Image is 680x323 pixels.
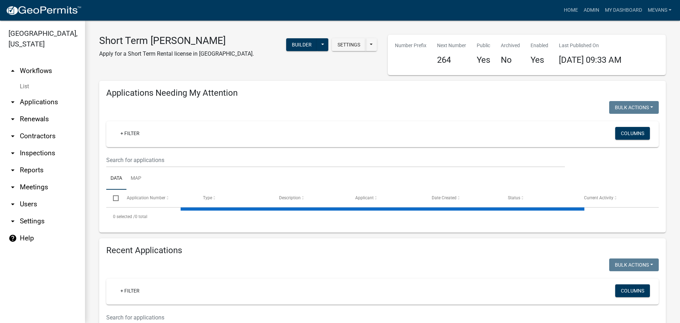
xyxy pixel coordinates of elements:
i: arrow_drop_down [8,115,17,123]
input: Search for applications [106,153,565,167]
i: help [8,234,17,243]
i: arrow_drop_down [8,217,17,225]
div: 0 total [106,208,659,225]
h4: No [501,55,520,65]
span: [DATE] 09:33 AM [559,55,622,65]
datatable-header-cell: Description [272,190,348,207]
h4: Yes [477,55,490,65]
span: Current Activity [584,195,613,200]
h3: Short Term [PERSON_NAME] [99,35,254,47]
p: Archived [501,42,520,49]
button: Columns [615,284,650,297]
span: Status [508,195,520,200]
p: Enabled [531,42,548,49]
span: Type [203,195,212,200]
span: Application Number [127,195,165,200]
h4: Recent Applications [106,245,659,256]
span: 0 selected / [113,214,135,219]
a: My Dashboard [602,4,645,17]
h4: 264 [437,55,466,65]
h4: Applications Needing My Attention [106,88,659,98]
i: arrow_drop_down [8,149,17,157]
a: Admin [581,4,602,17]
p: Public [477,42,490,49]
button: Settings [332,38,366,51]
button: Builder [286,38,317,51]
datatable-header-cell: Current Activity [577,190,653,207]
i: arrow_drop_down [8,200,17,208]
span: Applicant [355,195,374,200]
p: Apply for a Short Term Rental license in [GEOGRAPHIC_DATA]. [99,50,254,58]
datatable-header-cell: Type [196,190,272,207]
button: Bulk Actions [609,258,659,271]
datatable-header-cell: Date Created [425,190,501,207]
i: arrow_drop_down [8,132,17,140]
a: Home [561,4,581,17]
a: Data [106,167,126,190]
a: + Filter [115,127,145,140]
p: Last Published On [559,42,622,49]
a: Map [126,167,146,190]
i: arrow_drop_down [8,183,17,191]
a: + Filter [115,284,145,297]
h4: Yes [531,55,548,65]
i: arrow_drop_down [8,166,17,174]
span: Date Created [432,195,457,200]
i: arrow_drop_down [8,98,17,106]
datatable-header-cell: Application Number [120,190,196,207]
button: Columns [615,127,650,140]
p: Number Prefix [395,42,426,49]
datatable-header-cell: Status [501,190,577,207]
a: Mevans [645,4,674,17]
p: Next Number [437,42,466,49]
span: Description [279,195,301,200]
i: arrow_drop_up [8,67,17,75]
datatable-header-cell: Applicant [348,190,425,207]
button: Bulk Actions [609,101,659,114]
datatable-header-cell: Select [106,190,120,207]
